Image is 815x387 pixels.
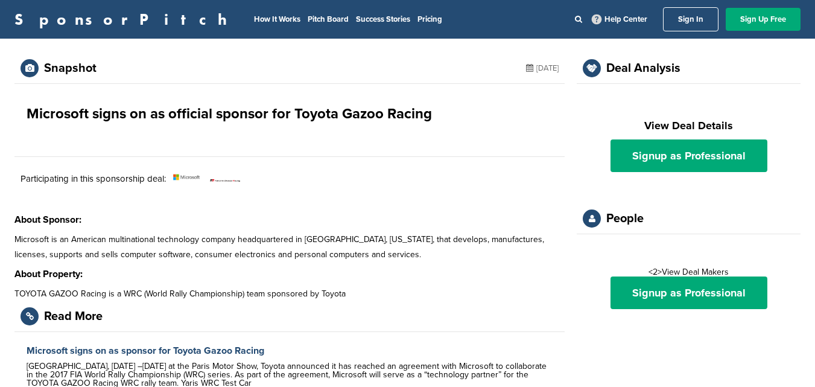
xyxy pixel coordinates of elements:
[726,8,801,31] a: Sign Up Free
[27,103,432,125] h1: Microsoft signs on as official sponsor for Toyota Gazoo Racing
[44,62,97,74] div: Snapshot
[417,14,442,24] a: Pricing
[663,7,718,31] a: Sign In
[14,232,565,262] p: Microsoft is an American multinational technology company headquartered in [GEOGRAPHIC_DATA], [US...
[589,268,788,309] div: <2>View Deal Makers
[210,179,240,182] img: Toyotalogo 2
[44,310,103,322] div: Read More
[171,163,201,193] img: Open uri20141112 50798 1opp7tv
[27,345,264,357] a: Microsoft signs on as sponsor for Toyota Gazoo Racing
[14,11,235,27] a: SponsorPitch
[21,171,166,186] p: Participating in this sponsorship deal:
[14,213,565,227] h3: About Sponsor:
[526,59,559,77] div: [DATE]
[14,267,565,281] h3: About Property:
[589,12,650,27] a: Help Center
[606,213,644,225] div: People
[254,14,300,24] a: How It Works
[14,286,565,301] p: TOYOTA GAZOO Racing is a WRC (World Rally Championship) team sponsored by Toyota
[356,14,410,24] a: Success Stories
[606,62,680,74] div: Deal Analysis
[610,139,767,172] a: Signup as Professional
[610,277,767,309] a: Signup as Professional
[589,118,788,134] h2: View Deal Details
[308,14,349,24] a: Pitch Board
